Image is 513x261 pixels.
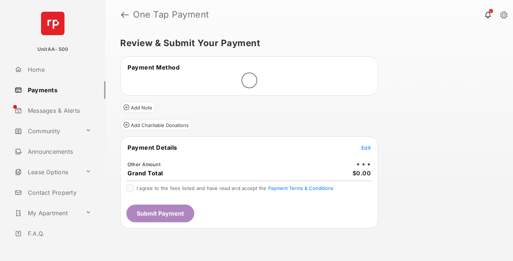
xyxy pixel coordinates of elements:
[133,10,209,19] strong: One Tap Payment
[120,101,156,113] button: Add Note
[128,144,177,151] span: Payment Details
[361,144,371,151] button: Edit
[12,225,106,242] a: F.A.Q.
[41,12,64,35] img: svg+xml;base64,PHN2ZyB4bWxucz0iaHR0cDovL3d3dy53My5vcmcvMjAwMC9zdmciIHdpZHRoPSI2NCIgaGVpZ2h0PSI2NC...
[12,102,106,119] a: Messages & Alerts
[137,185,333,191] span: I agree to the fees listed and have read and accept the
[12,143,106,160] a: Announcements
[12,81,106,99] a: Payments
[120,39,492,48] h5: Review & Submit Your Payment
[12,61,106,78] a: Home
[120,119,192,131] button: Add Charitable Donations
[37,46,69,53] p: UnitAA- 500
[128,64,180,71] span: Payment Method
[12,204,82,222] a: My Apartment
[12,184,106,201] a: Contact Property
[268,185,333,191] button: I agree to the fees listed and have read and accept the
[126,205,194,222] button: Submit Payment
[12,163,82,181] a: Lease Options
[353,169,371,177] span: $0.00
[361,145,371,151] span: Edit
[127,161,161,168] td: Other Amount
[12,122,82,140] a: Community
[128,169,163,177] span: Grand Total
